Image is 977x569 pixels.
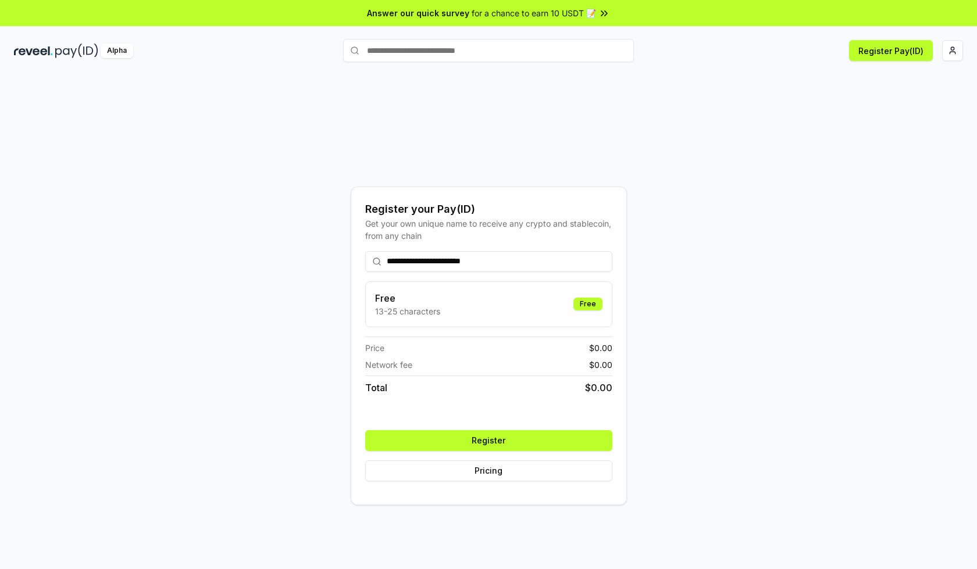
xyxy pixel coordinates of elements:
h3: Free [375,291,440,305]
img: pay_id [55,44,98,58]
span: $ 0.00 [589,342,612,354]
span: Price [365,342,384,354]
div: Get your own unique name to receive any crypto and stablecoin, from any chain [365,217,612,242]
div: Register your Pay(ID) [365,201,612,217]
span: for a chance to earn 10 USDT 📝 [472,7,596,19]
div: Free [573,298,602,310]
button: Register [365,430,612,451]
p: 13-25 characters [375,305,440,317]
button: Register Pay(ID) [849,40,933,61]
img: reveel_dark [14,44,53,58]
button: Pricing [365,460,612,481]
span: $ 0.00 [589,359,612,371]
div: Alpha [101,44,133,58]
span: Answer our quick survey [367,7,469,19]
span: $ 0.00 [585,381,612,395]
span: Total [365,381,387,395]
span: Network fee [365,359,412,371]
